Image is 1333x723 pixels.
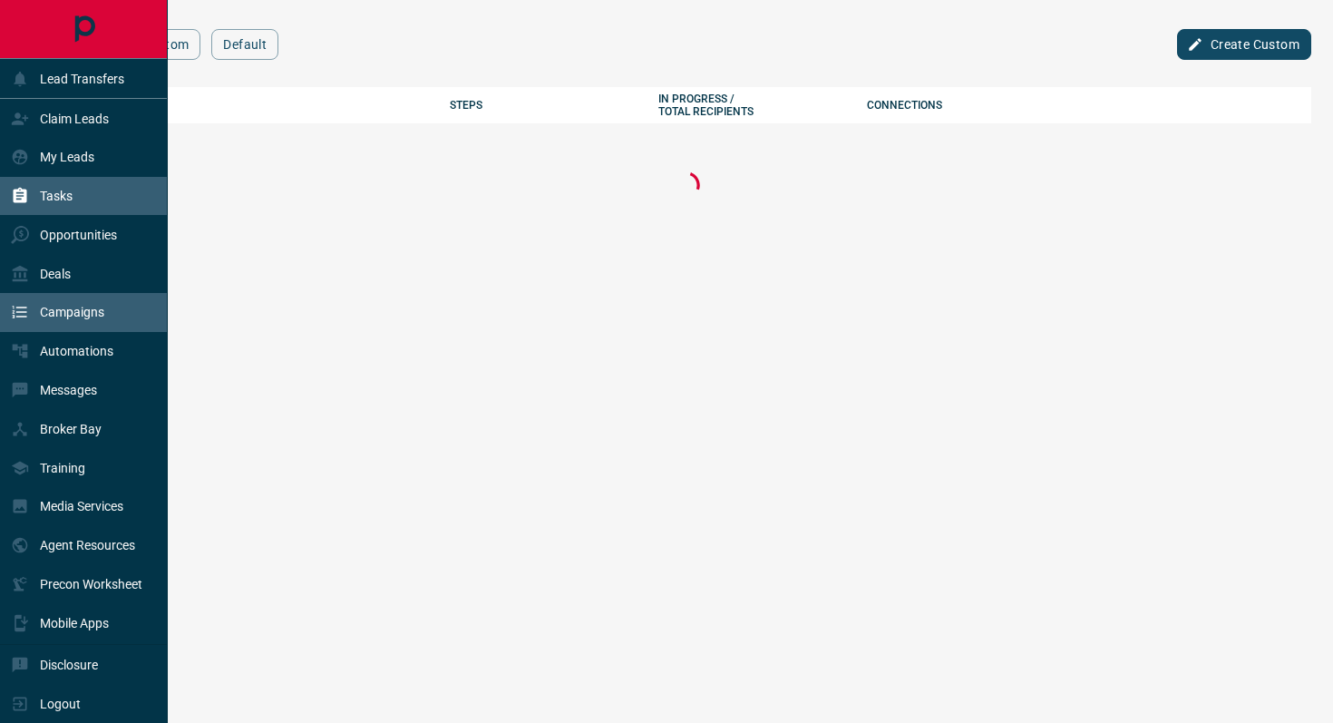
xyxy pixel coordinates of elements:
th: Campaign [62,87,436,123]
th: Connections [853,87,1062,123]
th: In Progress / Total Recipients [645,87,853,123]
button: Default [211,29,278,60]
button: Create Custom [1177,29,1311,60]
th: actions [1061,87,1311,123]
th: Steps [436,87,645,123]
div: Loading [668,167,705,206]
